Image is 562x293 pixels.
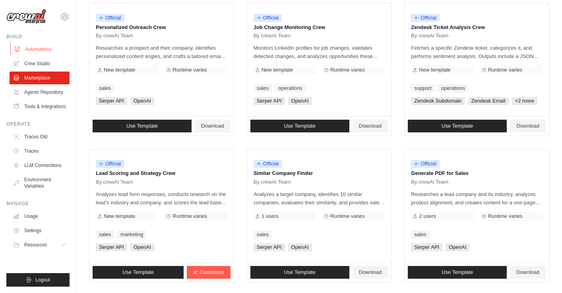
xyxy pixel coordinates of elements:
[254,14,282,22] span: Official
[411,44,543,60] p: Fetches a specific Zendesk ticket, categorizes it, and performs sentiment analysis. Outputs inclu...
[284,123,315,129] span: Use Template
[516,269,539,276] span: Download
[254,160,282,168] span: Official
[172,67,207,73] span: Runtime varies
[104,213,135,219] span: New template
[96,23,227,31] p: Personalized Outreach Crew
[96,14,124,22] span: Official
[10,224,70,237] a: Settings
[411,33,448,39] span: By crewAI Team
[254,169,385,177] p: Similar Company Finder
[6,200,70,207] div: Manage
[284,269,315,276] span: Use Template
[408,266,507,279] a: Use Template
[10,145,70,157] a: Traces
[93,120,192,132] a: Use Template
[10,43,70,56] a: Automations
[411,190,543,207] p: Researches a lead company and its industry, analyzes product alignment, and creates content for a...
[359,123,382,129] span: Download
[254,44,385,60] p: Monitors LinkedIn profiles for job changes, validates detected changes, and analyzes opportunitie...
[96,160,124,168] span: Official
[96,97,127,105] span: Serper API
[510,266,546,279] a: Download
[6,9,46,24] img: Logo
[126,123,158,129] span: Use Template
[288,243,312,251] span: OpenAI
[254,33,291,39] span: By crewAI Team
[250,266,349,279] a: Use Template
[353,266,388,279] a: Download
[512,97,537,105] span: +2 more
[24,242,47,248] span: Resources
[187,266,230,279] a: Customize
[411,97,465,105] span: Zendesk Subdomain
[254,243,285,251] span: Serper API
[10,130,70,143] a: Traces Old
[172,213,207,219] span: Runtime varies
[96,231,114,239] a: sales
[10,210,70,223] a: Usage
[10,72,70,84] a: Marketplace
[275,84,306,92] a: operations
[96,33,133,39] span: By crewAI Team
[411,14,440,22] span: Official
[93,266,184,279] a: Use Template
[262,67,293,73] span: New template
[254,84,272,92] a: sales
[353,120,388,132] a: Download
[10,100,70,113] a: Tools & Integrations
[446,243,469,251] span: OpenAI
[262,213,279,219] span: 1 users
[195,120,231,132] a: Download
[411,231,429,239] a: sales
[6,33,70,40] div: Build
[130,97,154,105] span: OpenAI
[438,84,469,92] a: operations
[104,67,135,73] span: New template
[96,84,114,92] a: sales
[411,179,448,185] span: By crewAI Team
[419,213,436,219] span: 2 users
[516,123,539,129] span: Download
[419,67,450,73] span: New template
[117,231,146,239] a: marketing
[442,123,473,129] span: Use Template
[411,160,440,168] span: Official
[408,120,507,132] a: Use Template
[130,243,154,251] span: OpenAI
[254,231,272,239] a: sales
[200,269,224,276] span: Customize
[201,123,224,129] span: Download
[254,190,385,207] p: Analyzes a target company, identifies 10 similar companies, evaluates their similarity, and provi...
[330,213,365,219] span: Runtime varies
[96,169,227,177] p: Lead Scoring and Strategy Crew
[510,120,546,132] a: Download
[488,213,523,219] span: Runtime varies
[411,169,543,177] p: Generate PDF for Sales
[250,120,349,132] a: Use Template
[96,44,227,60] p: Researches a prospect and their company, identifies personalized content angles, and crafts a tai...
[6,121,70,127] div: Operate
[96,190,227,207] p: Analyzes lead form responses, conducts research on the lead's industry and company, and scores th...
[330,67,365,73] span: Runtime varies
[96,243,127,251] span: Serper API
[10,173,70,192] a: Environment Variables
[488,67,523,73] span: Runtime varies
[442,269,473,276] span: Use Template
[254,179,291,185] span: By crewAI Team
[10,239,70,251] button: Resources
[96,179,133,185] span: By crewAI Team
[411,84,434,92] a: support
[122,269,154,276] span: Use Template
[6,273,70,287] button: Logout
[35,277,50,283] span: Logout
[10,159,70,172] a: LLM Connections
[254,97,285,105] span: Serper API
[288,97,312,105] span: OpenAI
[254,23,385,31] p: Job Change Monitoring Crew
[468,97,509,105] span: Zendesk Email
[10,86,70,99] a: Agents Repository
[411,23,543,31] p: Zendesk Ticket Analysis Crew
[411,243,442,251] span: Serper API
[359,269,382,276] span: Download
